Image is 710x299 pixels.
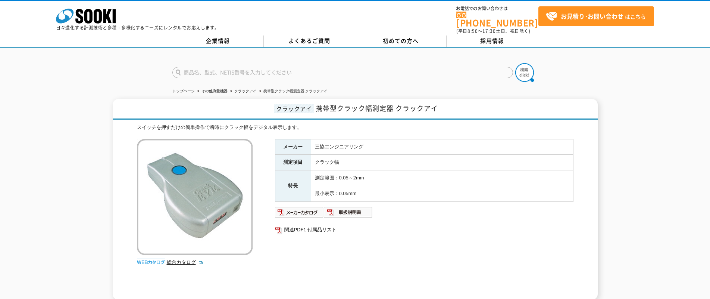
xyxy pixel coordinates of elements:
img: 取扱説明書 [324,206,373,218]
th: メーカー [275,139,311,155]
span: 8:50 [467,28,478,34]
strong: お見積り･お問い合わせ [561,12,623,21]
th: 測定項目 [275,155,311,170]
td: クラック幅 [311,155,573,170]
a: クラックアイ [234,89,257,93]
a: トップページ [172,89,195,93]
span: はこちら [546,11,646,22]
a: 採用情報 [447,36,538,47]
img: webカタログ [137,259,165,266]
a: 初めての方へ [355,36,447,47]
td: 測定範囲：0.05～2mm 最小表示：0.05mm [311,170,573,201]
span: 17:30 [482,28,496,34]
img: 携帯型クラック幅測定器 クラックアイ [137,139,253,255]
a: [PHONE_NUMBER] [456,12,538,27]
input: 商品名、型式、NETIS番号を入力してください [172,67,513,78]
a: その他測量機器 [201,89,228,93]
div: スイッチを押すだけの簡単操作で瞬時にクラック幅をデジタル表示します。 [137,124,573,132]
a: 取扱説明書 [324,211,373,217]
span: 携帯型クラック幅測定器 クラックアイ [316,103,438,113]
span: 初めての方へ [383,37,419,45]
a: 総合カタログ [167,259,203,265]
span: (平日 ～ 土日、祝日除く) [456,28,530,34]
a: よくあるご質問 [264,36,355,47]
a: 企業情報 [172,36,264,47]
a: メーカーカタログ [275,211,324,217]
p: 日々進化する計測技術と多種・多様化するニーズにレンタルでお応えします。 [56,25,219,30]
a: 関連PDF1 付属品リスト [275,225,573,235]
li: 携帯型クラック幅測定器 クラックアイ [258,87,328,95]
th: 特長 [275,170,311,201]
img: メーカーカタログ [275,206,324,218]
img: btn_search.png [515,63,534,82]
span: クラックアイ [274,104,314,113]
span: お電話でのお問い合わせは [456,6,538,11]
td: 三協エンジニアリング [311,139,573,155]
a: お見積り･お問い合わせはこちら [538,6,654,26]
